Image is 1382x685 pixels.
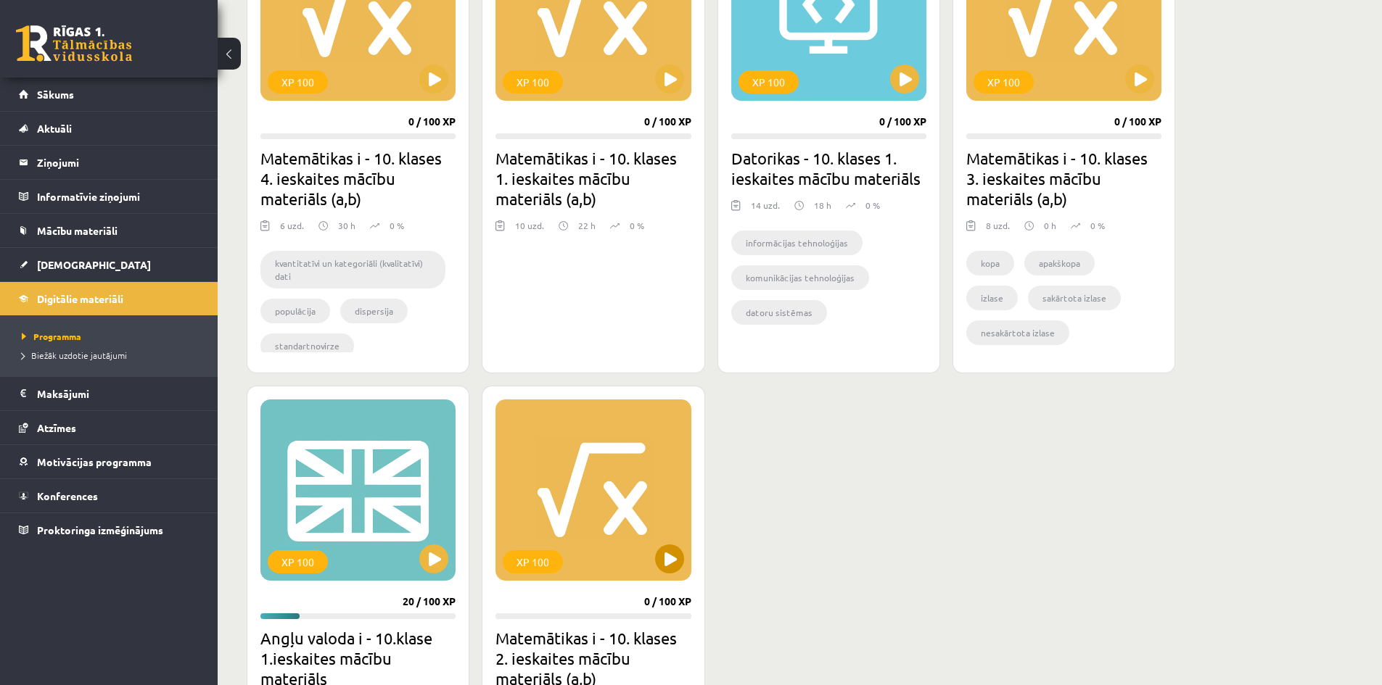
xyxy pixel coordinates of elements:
a: Proktoringa izmēģinājums [19,513,200,547]
a: Mācību materiāli [19,214,200,247]
li: standartnovirze [260,333,354,358]
li: kvantitatīvi un kategoriāli (kvalitatīvi) dati [260,251,445,288]
div: XP 100 [268,550,328,573]
li: komunikācijas tehnoloģijas [731,265,869,290]
h2: Matemātikas i - 10. klases 4. ieskaites mācību materiāls (a,b) [260,148,456,209]
a: Motivācijas programma [19,445,200,478]
legend: Ziņojumi [37,146,200,179]
li: apakškopa [1024,251,1095,275]
li: datoru sistēmas [731,300,827,325]
a: Atzīmes [19,411,200,444]
a: Rīgas 1. Tālmācības vidusskola [16,25,132,62]
div: XP 100 [503,550,563,573]
legend: Informatīvie ziņojumi [37,180,200,213]
p: 0 h [1044,219,1056,232]
div: 10 uzd. [515,219,544,241]
legend: Maksājumi [37,377,200,410]
a: Sākums [19,78,200,111]
li: informācijas tehnoloģijas [731,231,863,255]
a: Programma [22,330,203,343]
h2: Matemātikas i - 10. klases 1. ieskaites mācību materiāls (a,b) [495,148,691,209]
a: Maksājumi [19,377,200,410]
h2: Matemātikas i - 10. klases 3. ieskaites mācību materiāls (a,b) [966,148,1161,209]
p: 22 h [578,219,596,232]
span: Proktoringa izmēģinājums [37,523,163,536]
a: [DEMOGRAPHIC_DATA] [19,248,200,281]
span: Biežāk uzdotie jautājumi [22,349,127,361]
a: Digitālie materiāli [19,282,200,315]
div: XP 100 [503,70,563,94]
li: nesakārtota izlase [966,320,1069,345]
h2: Datorikas - 10. klases 1. ieskaites mācību materiāls [731,148,926,188]
span: Motivācijas programma [37,455,152,468]
a: Aktuāli [19,112,200,145]
li: izlase [966,286,1018,310]
div: 8 uzd. [986,219,1010,241]
a: Konferences [19,479,200,512]
li: sakārtota izlase [1028,286,1121,310]
a: Ziņojumi [19,146,200,179]
p: 30 h [338,219,355,232]
span: Programma [22,331,81,342]
p: 18 h [814,199,831,212]
p: 0 % [390,219,404,232]
span: [DEMOGRAPHIC_DATA] [37,258,151,271]
span: Sākums [37,88,74,101]
p: 0 % [865,199,880,212]
p: 0 % [630,219,644,232]
a: Biežāk uzdotie jautājumi [22,349,203,362]
a: Informatīvie ziņojumi [19,180,200,213]
span: Konferences [37,489,98,502]
div: 14 uzd. [751,199,780,220]
p: 0 % [1090,219,1105,232]
span: Atzīmes [37,421,76,434]
div: XP 100 [739,70,799,94]
span: Aktuāli [37,122,72,135]
span: Mācību materiāli [37,224,118,237]
div: 6 uzd. [280,219,304,241]
div: XP 100 [268,70,328,94]
li: kopa [966,251,1014,275]
span: Digitālie materiāli [37,292,123,305]
li: populācija [260,299,330,323]
li: dispersija [340,299,408,323]
div: XP 100 [974,70,1034,94]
